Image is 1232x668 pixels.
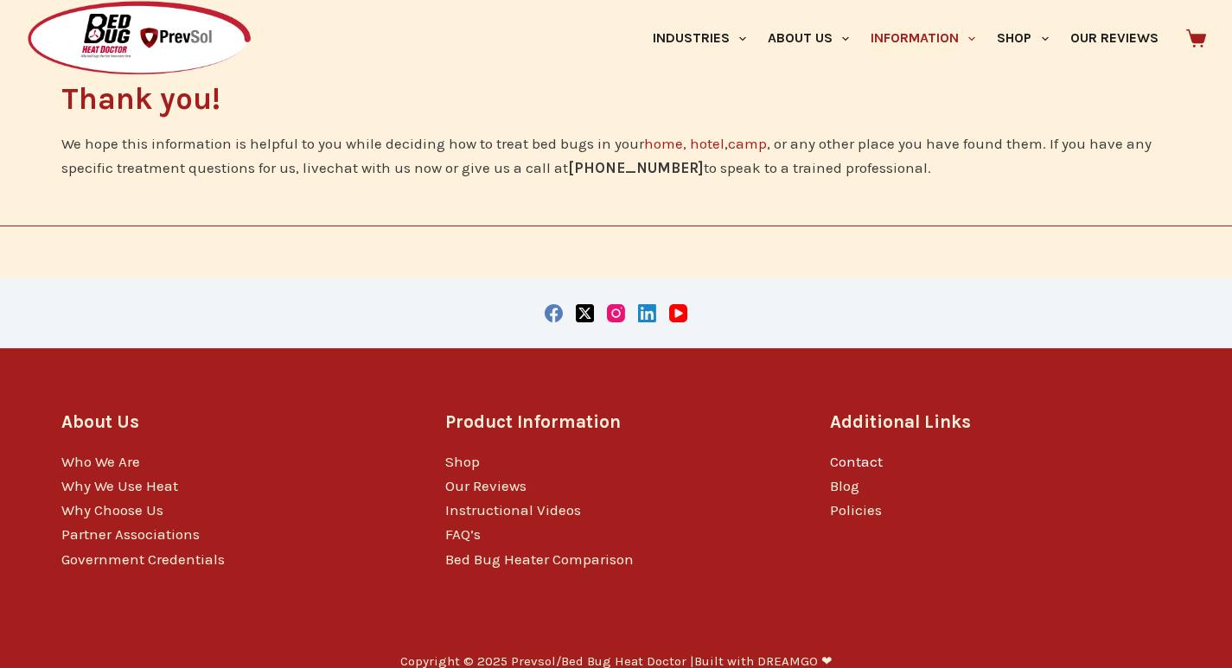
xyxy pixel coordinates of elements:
button: Open LiveChat chat widget [14,7,66,59]
a: Policies [830,501,882,518]
a: Who We Are [61,453,140,470]
a: X (Twitter) [576,304,594,322]
a: Blog [830,477,859,494]
a: Our Reviews [445,477,527,494]
a: Contact [830,453,883,470]
b: [PHONE_NUMBER] [568,159,704,176]
h3: About Us [61,409,402,436]
a: Government Credentials [61,550,225,568]
a: FAQ’s [445,525,481,543]
a: home, [644,135,686,152]
a: Instructional Videos [445,501,581,518]
a: Bed Bug Heater Comparison [445,550,634,568]
a: hotel [690,135,725,152]
a: Instagram [607,304,625,322]
h3: Additional Links [830,409,1171,436]
h2: Thank you! [61,84,1171,114]
a: YouTube [669,304,687,322]
a: Shop [445,453,480,470]
h3: Product Information [445,409,786,436]
a: Why Choose Us [61,501,163,518]
a: Partner Associations [61,525,200,543]
a: camp [728,135,767,152]
a: Facebook [545,304,563,322]
span: to speak to a trained professional. [704,159,931,176]
a: LinkedIn [638,304,656,322]
a: Why We Use Heat [61,477,178,494]
span: We hope this information is helpful to you while deciding how to treat bed bugs in your , , or an... [61,135,1152,176]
